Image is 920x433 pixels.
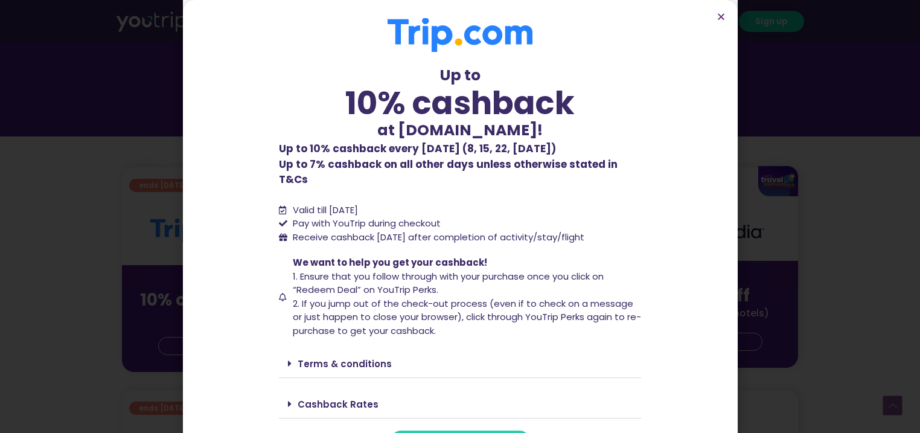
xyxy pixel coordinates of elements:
[279,141,641,188] p: Up to 7% cashback on all other days unless otherwise stated in T&Cs
[298,398,379,411] a: Cashback Rates
[279,87,641,119] div: 10% cashback
[293,256,487,269] span: We want to help you get your cashback!
[293,204,358,216] span: Valid till [DATE]
[279,64,641,141] div: Up to at [DOMAIN_NAME]!
[293,270,604,297] span: 1. Ensure that you follow through with your purchase once you click on “Redeem Deal” on YouTrip P...
[293,231,584,243] span: Receive cashback [DATE] after completion of activity/stay/flight
[279,390,641,419] div: Cashback Rates
[293,297,641,337] span: 2. If you jump out of the check-out process (even if to check on a message or just happen to clos...
[279,141,556,156] b: Up to 10% cashback every [DATE] (8, 15, 22, [DATE])
[290,217,441,231] span: Pay with YouTrip during checkout
[717,12,726,21] a: Close
[298,358,392,370] a: Terms & conditions
[279,350,641,378] div: Terms & conditions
